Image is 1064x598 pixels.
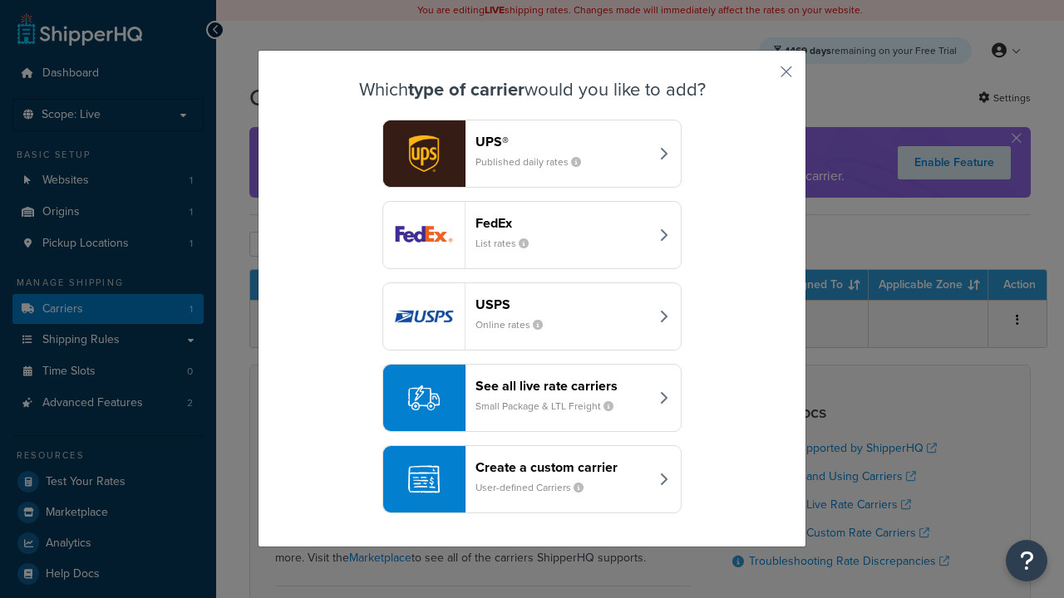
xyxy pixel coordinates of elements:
img: usps logo [383,283,465,350]
img: fedEx logo [383,202,465,268]
button: See all live rate carriersSmall Package & LTL Freight [382,364,682,432]
button: ups logoUPS®Published daily rates [382,120,682,188]
button: Open Resource Center [1006,540,1047,581]
img: icon-carrier-liverate-becf4550.svg [408,382,440,414]
header: FedEx [475,215,649,231]
button: fedEx logoFedExList rates [382,201,682,269]
img: icon-carrier-custom-c93b8a24.svg [408,463,440,495]
h3: Which would you like to add? [300,80,764,100]
header: See all live rate carriers [475,378,649,394]
header: USPS [475,297,649,312]
small: List rates [475,236,542,251]
strong: type of carrier [408,76,525,103]
img: ups logo [383,120,465,187]
small: Published daily rates [475,154,594,169]
button: Create a custom carrierUser-defined Carriers [382,445,682,513]
button: usps logoUSPSOnline rates [382,282,682,350]
small: Online rates [475,317,556,332]
header: UPS® [475,134,649,149]
header: Create a custom carrier [475,459,649,475]
small: User-defined Carriers [475,480,597,495]
small: Small Package & LTL Freight [475,399,627,414]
